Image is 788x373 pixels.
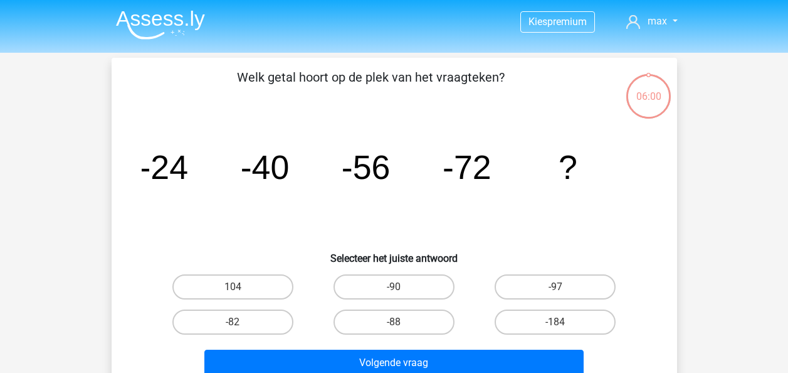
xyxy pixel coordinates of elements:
[240,148,289,186] tspan: -40
[547,16,587,28] span: premium
[334,274,454,300] label: -90
[625,73,672,104] div: 06:00
[132,242,657,264] h6: Selecteer het juiste antwoord
[334,310,454,335] label: -88
[341,148,390,186] tspan: -56
[443,148,491,186] tspan: -72
[139,148,188,186] tspan: -24
[528,16,547,28] span: Kies
[116,10,205,40] img: Assessly
[172,310,293,335] label: -82
[648,15,667,27] span: max
[172,274,293,300] label: 104
[495,274,616,300] label: -97
[495,310,616,335] label: -184
[621,14,682,29] a: max
[132,68,610,105] p: Welk getal hoort op de plek van het vraagteken?
[559,148,577,186] tspan: ?
[521,13,594,30] a: Kiespremium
